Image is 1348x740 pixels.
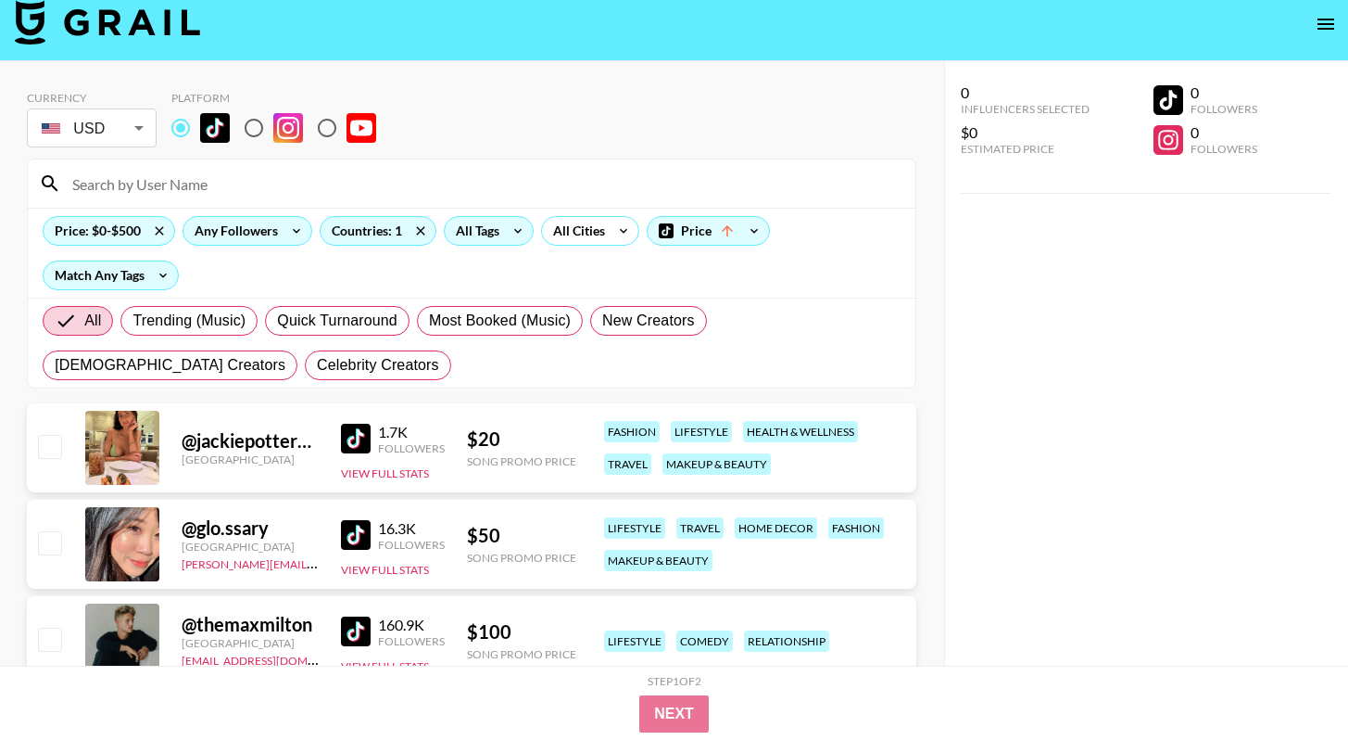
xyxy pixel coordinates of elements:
div: fashion [604,421,660,442]
div: Followers [378,538,445,552]
img: TikTok [341,520,371,550]
img: TikTok [341,424,371,453]
button: View Full Stats [341,659,429,673]
div: $ 20 [467,427,576,451]
div: Any Followers [183,217,282,245]
div: [GEOGRAPHIC_DATA] [182,636,319,650]
span: [DEMOGRAPHIC_DATA] Creators [55,354,285,376]
div: Platform [171,91,391,105]
div: Followers [378,634,445,648]
input: Search by User Name [61,169,904,198]
div: $0 [961,123,1090,142]
div: 0 [1191,123,1257,142]
span: Most Booked (Music) [429,310,571,332]
div: $ 100 [467,620,576,644]
div: @ jackiepotter8881 [182,429,319,453]
span: Celebrity Creators [317,354,439,376]
div: fashion [828,517,884,539]
div: Price [648,217,769,245]
div: makeup & beauty [662,453,771,475]
div: comedy [676,631,733,652]
div: All Cities [542,217,609,245]
a: [PERSON_NAME][EMAIL_ADDRESS][PERSON_NAME][DOMAIN_NAME] [182,554,544,571]
img: Instagram [273,113,303,143]
div: lifestyle [604,631,665,652]
img: TikTok [341,617,371,646]
div: home decor [735,517,817,539]
div: Song Promo Price [467,647,576,661]
div: relationship [744,631,829,652]
div: Followers [1191,102,1257,116]
span: All [84,310,101,332]
button: open drawer [1307,6,1344,43]
span: New Creators [602,310,695,332]
div: travel [676,517,724,539]
div: Song Promo Price [467,454,576,468]
div: Price: $0-$500 [44,217,174,245]
div: makeup & beauty [604,550,712,571]
button: Next [639,695,709,733]
div: travel [604,453,651,475]
img: YouTube [346,113,376,143]
div: 0 [961,83,1090,102]
div: health & wellness [743,421,858,442]
div: Step 1 of 2 [648,674,701,688]
iframe: Drift Widget Chat Controller [1255,647,1326,718]
a: [EMAIL_ADDRESS][DOMAIN_NAME] [182,650,368,668]
span: Quick Turnaround [277,310,397,332]
div: lifestyle [604,517,665,539]
div: Match Any Tags [44,262,178,289]
div: @ themaxmilton [182,613,319,636]
div: Followers [1191,142,1257,156]
div: $ 50 [467,524,576,547]
div: 16.3K [378,519,445,538]
div: Song Promo Price [467,551,576,565]
div: 160.9K [378,616,445,634]
div: [GEOGRAPHIC_DATA] [182,453,319,466]
button: View Full Stats [341,466,429,480]
div: All Tags [445,217,503,245]
div: Followers [378,441,445,455]
div: [GEOGRAPHIC_DATA] [182,540,319,554]
div: lifestyle [671,421,732,442]
div: Countries: 1 [321,217,435,245]
span: Trending (Music) [132,310,246,332]
div: USD [31,112,153,145]
div: 0 [1191,83,1257,102]
div: 1.7K [378,423,445,441]
img: TikTok [200,113,230,143]
div: Influencers Selected [961,102,1090,116]
button: View Full Stats [341,563,429,577]
div: Currency [27,91,157,105]
div: @ glo.ssary [182,517,319,540]
div: Estimated Price [961,142,1090,156]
